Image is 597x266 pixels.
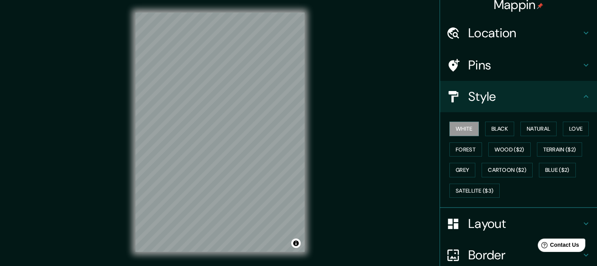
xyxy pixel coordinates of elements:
[468,216,581,231] h4: Layout
[537,3,543,9] img: pin-icon.png
[520,122,557,136] button: Natural
[440,17,597,49] div: Location
[440,49,597,81] div: Pins
[449,163,475,177] button: Grey
[291,239,301,248] button: Toggle attribution
[527,235,588,257] iframe: Help widget launcher
[449,142,482,157] button: Forest
[485,122,515,136] button: Black
[440,81,597,112] div: Style
[539,163,576,177] button: Blue ($2)
[449,184,500,198] button: Satellite ($3)
[449,122,479,136] button: White
[488,142,531,157] button: Wood ($2)
[563,122,589,136] button: Love
[468,247,581,263] h4: Border
[482,163,533,177] button: Cartoon ($2)
[537,142,582,157] button: Terrain ($2)
[135,13,305,252] canvas: Map
[468,89,581,104] h4: Style
[440,208,597,239] div: Layout
[468,25,581,41] h4: Location
[468,57,581,73] h4: Pins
